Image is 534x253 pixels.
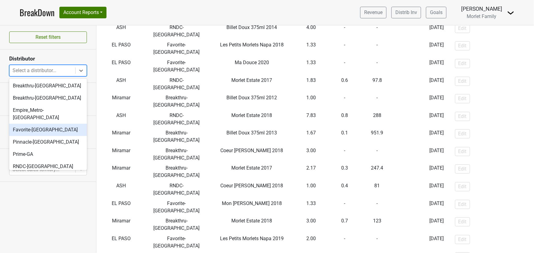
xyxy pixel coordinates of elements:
[297,40,326,58] td: 1.33
[297,110,326,128] td: 7.83
[455,217,470,226] button: Edit
[455,182,470,191] button: Edit
[455,24,470,33] button: Edit
[420,198,453,216] td: [DATE]
[297,57,326,75] td: 1.33
[326,75,364,93] td: 0.6
[326,233,364,251] td: -
[235,60,269,65] span: Ma Douce 2020
[326,57,364,75] td: -
[364,163,390,181] td: 247.4
[59,7,106,18] button: Account Reports
[390,163,420,181] td: -
[420,110,453,128] td: [DATE]
[326,110,364,128] td: 0.8
[420,216,453,233] td: [DATE]
[390,40,420,58] td: -
[326,181,364,198] td: 0.4
[96,93,146,110] td: Miramar
[146,233,207,251] td: Favorite-[GEOGRAPHIC_DATA]
[9,136,87,148] div: Pinnacle-[GEOGRAPHIC_DATA]
[420,163,453,181] td: [DATE]
[20,6,54,19] a: BreakDown
[297,181,326,198] td: 1.00
[146,163,207,181] td: Breakthru-[GEOGRAPHIC_DATA]
[390,22,420,40] td: -
[96,40,146,58] td: EL PASO
[455,59,470,68] button: Edit
[364,110,390,128] td: 288
[9,124,87,136] div: Favorite-[GEOGRAPHIC_DATA]
[390,198,420,216] td: -
[220,236,284,241] span: Les Petits Morlets Napa 2019
[420,75,453,93] td: [DATE]
[96,128,146,145] td: Miramar
[96,57,146,75] td: EL PASO
[390,128,420,145] td: -
[9,104,87,124] div: Empire_Metro-[GEOGRAPHIC_DATA]
[146,110,207,128] td: RNDC-[GEOGRAPHIC_DATA]
[9,160,87,173] div: RNDC-[GEOGRAPHIC_DATA]
[232,165,272,171] span: Morlet Estate 2017
[227,24,277,30] span: Billet Doux 375ml 2014
[96,216,146,233] td: Miramar
[297,75,326,93] td: 1.83
[326,93,364,110] td: -
[364,181,390,198] td: 81
[364,40,390,58] td: -
[146,57,207,75] td: Favorite-[GEOGRAPHIC_DATA]
[455,200,470,209] button: Edit
[221,148,283,153] span: Coeur [PERSON_NAME] 2018
[420,145,453,163] td: [DATE]
[420,128,453,145] td: [DATE]
[146,22,207,40] td: RNDC-[GEOGRAPHIC_DATA]
[390,75,420,93] td: -
[297,93,326,110] td: 1.00
[146,128,207,145] td: Breakthru-[GEOGRAPHIC_DATA]
[455,41,470,50] button: Edit
[297,128,326,145] td: 1.67
[390,110,420,128] td: -
[297,163,326,181] td: 2.17
[232,112,272,118] span: Morlet Estate 2018
[96,110,146,128] td: ASH
[420,40,453,58] td: [DATE]
[426,7,446,18] a: Goals
[455,235,470,244] button: Edit
[232,218,272,224] span: Morlet Estate 2018
[326,145,364,163] td: -
[221,183,283,189] span: Coeur [PERSON_NAME] 2018
[146,40,207,58] td: Favorite-[GEOGRAPHIC_DATA]
[96,163,146,181] td: Miramar
[146,93,207,110] td: Breakthru-[GEOGRAPHIC_DATA]
[297,233,326,251] td: 2.00
[420,57,453,75] td: [DATE]
[9,80,87,92] div: Breakthru-[GEOGRAPHIC_DATA]
[420,181,453,198] td: [DATE]
[297,145,326,163] td: 3.00
[455,77,470,86] button: Edit
[390,216,420,233] td: -
[455,112,470,121] button: Edit
[232,77,272,83] span: Morlet Estate 2017
[9,56,87,62] h3: Distributor
[326,22,364,40] td: -
[364,233,390,251] td: -
[96,181,146,198] td: ASH
[420,93,453,110] td: [DATE]
[297,22,326,40] td: 4.00
[222,200,282,206] span: Mon [PERSON_NAME] 2018
[364,57,390,75] td: -
[326,40,364,58] td: -
[467,13,497,19] span: Morlet Family
[326,128,364,145] td: 0.1
[146,75,207,93] td: RNDC-[GEOGRAPHIC_DATA]
[364,128,390,145] td: 951.9
[220,42,284,48] span: Les Petits Morlets Napa 2018
[96,198,146,216] td: EL PASO
[364,145,390,163] td: -
[507,9,514,16] img: Dropdown Menu
[326,216,364,233] td: 0.7
[146,145,207,163] td: Breakthru-[GEOGRAPHIC_DATA]
[360,7,386,18] a: Revenue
